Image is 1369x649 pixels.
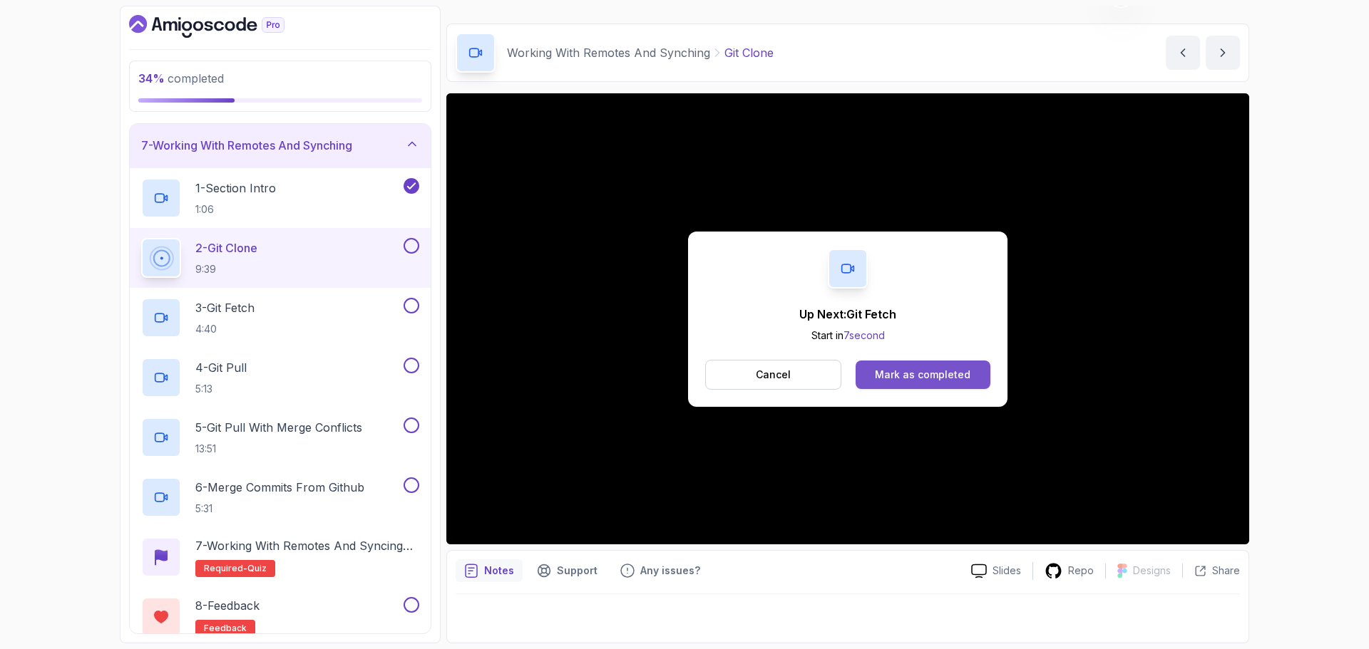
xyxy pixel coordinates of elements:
button: 7-Working with Remotes and Syncing QuizRequired-quiz [141,537,419,577]
p: Slides [993,564,1021,578]
p: Support [557,564,598,578]
p: 4:40 [195,322,255,336]
button: 7-Working With Remotes And Synching [130,123,431,168]
button: 6-Merge Commits From Github5:31 [141,477,419,517]
p: Repo [1068,564,1094,578]
p: 2 - Git Clone [195,239,257,256]
p: 13:51 [195,442,362,456]
p: 5:31 [195,502,364,516]
button: 1-Section Intro1:06 [141,178,419,218]
p: 6 - Merge Commits From Github [195,479,364,496]
button: Mark as completed [856,360,990,389]
p: Designs [1133,564,1171,578]
button: 4-Git Pull5:13 [141,358,419,398]
a: Dashboard [129,15,317,38]
p: 4 - Git Pull [195,359,247,376]
span: quiz [247,563,267,574]
button: 8-Feedbackfeedback [141,597,419,637]
h3: 7 - Working With Remotes And Synching [141,137,352,154]
span: 34 % [138,71,165,85]
button: notes button [456,559,523,582]
span: completed [138,71,224,85]
iframe: 2 - git clone [446,93,1249,544]
p: 8 - Feedback [195,597,260,614]
a: Repo [1033,562,1105,580]
p: 1 - Section Intro [195,180,276,197]
p: 5:13 [195,382,247,396]
p: Any issues? [640,564,700,578]
p: Share [1212,564,1240,578]
button: Support button [528,559,606,582]
button: 5-Git Pull With Merge Conflicts13:51 [141,417,419,457]
p: Working With Remotes And Synching [507,44,710,61]
p: Cancel [756,368,791,382]
div: Mark as completed [875,368,970,382]
span: Required- [204,563,247,574]
span: 7 second [844,329,885,341]
span: feedback [204,623,247,634]
button: Feedback button [612,559,709,582]
a: Slides [960,564,1032,578]
p: 1:06 [195,202,276,217]
button: Share [1182,564,1240,578]
p: Notes [484,564,514,578]
button: 3-Git Fetch4:40 [141,298,419,338]
p: 9:39 [195,262,257,276]
p: 5 - Git Pull With Merge Conflicts [195,419,362,436]
button: previous content [1166,36,1200,70]
p: Git Clone [724,44,774,61]
p: 7 - Working with Remotes and Syncing Quiz [195,537,419,554]
button: 2-Git Clone9:39 [141,238,419,278]
p: Start in [799,328,896,343]
button: Cancel [705,360,841,390]
p: 3 - Git Fetch [195,299,255,316]
button: next content [1206,36,1240,70]
p: Up Next: Git Fetch [799,306,896,323]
